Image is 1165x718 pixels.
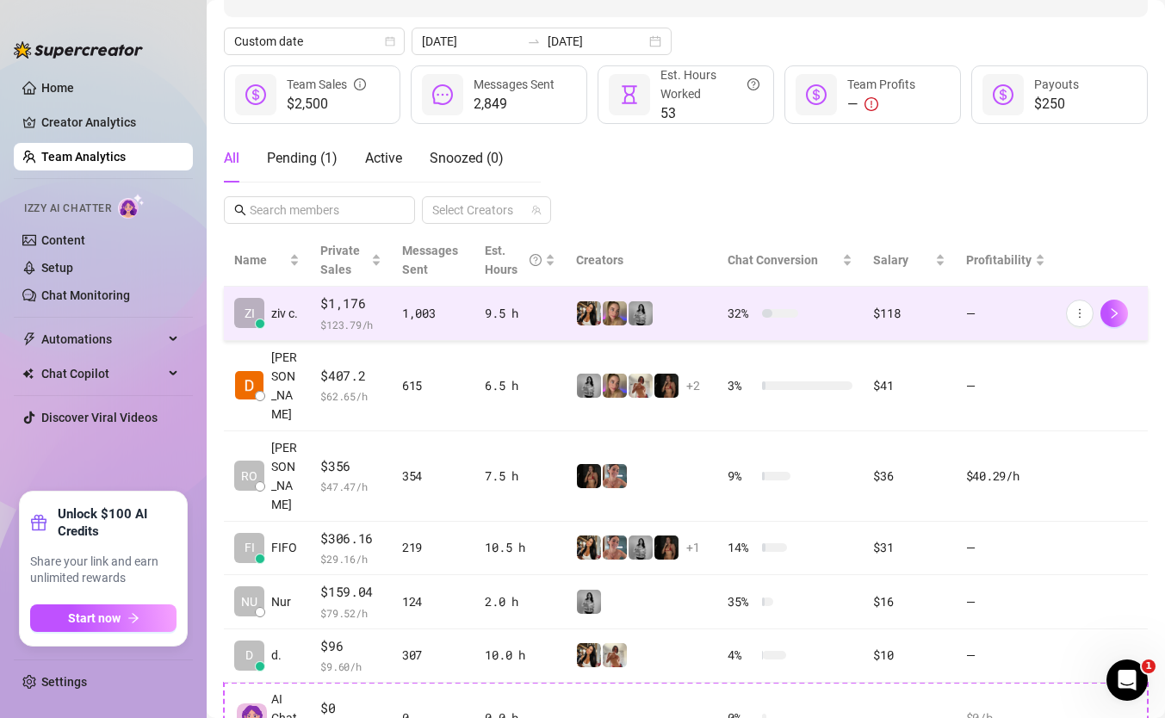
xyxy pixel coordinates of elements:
img: AI Chatter [118,194,145,219]
div: Est. Hours Worked [660,65,759,103]
div: $40.29 /h [966,467,1045,486]
div: 10.0 h [485,646,555,665]
th: Creators [566,234,717,287]
div: Team Sales [287,75,366,94]
a: Team Analytics [41,150,126,164]
td: — [956,341,1056,431]
span: $ 47.47 /h [320,478,381,495]
img: the_bohema [654,374,679,398]
span: Custom date [234,28,394,54]
span: FI [245,538,255,557]
span: question-circle [747,65,759,103]
span: Chat Conversion [728,253,818,267]
a: Chat Monitoring [41,288,130,302]
span: dollar-circle [245,84,266,105]
span: NU [241,592,257,611]
span: $ 123.79 /h [320,316,381,333]
span: Nur [271,592,291,611]
img: Green [629,374,653,398]
img: AdelDahan [577,301,601,325]
div: 354 [402,467,464,486]
div: 7.5 h [485,467,555,486]
span: $ 29.16 /h [320,550,381,567]
td: — [956,522,1056,576]
span: Active [365,150,402,166]
span: dollar-circle [993,84,1013,105]
span: $ 79.52 /h [320,604,381,622]
span: Messages Sent [474,77,555,91]
span: gift [30,514,47,531]
div: $118 [873,304,945,323]
span: right [1108,307,1120,319]
span: $ 62.65 /h [320,387,381,405]
span: 35 % [728,592,755,611]
div: $36 [873,467,945,486]
a: Setup [41,261,73,275]
span: $356 [320,456,381,477]
span: ziv c. [271,304,298,323]
span: 2,849 [474,94,555,115]
img: logo-BBDzfeDw.svg [14,41,143,59]
span: 32 % [728,304,755,323]
div: $16 [873,592,945,611]
span: FIFO [271,538,297,557]
div: 6.5 h [485,376,555,395]
img: Yarden [603,535,627,560]
span: Share your link and earn unlimited rewards [30,554,177,587]
div: 124 [402,592,464,611]
a: Discover Viral Videos [41,411,158,424]
span: [PERSON_NAME] [271,438,300,514]
span: 53 [660,103,759,124]
span: search [234,204,246,216]
div: $10 [873,646,945,665]
span: + 2 [686,376,700,395]
div: 219 [402,538,464,557]
span: ZI [245,304,255,323]
span: 3 % [728,376,755,395]
div: 10.5 h [485,538,555,557]
span: Snoozed ( 0 ) [430,150,504,166]
span: $306.16 [320,529,381,549]
a: Content [41,233,85,247]
span: calendar [385,36,395,46]
a: Creator Analytics [41,108,179,136]
div: $31 [873,538,945,557]
img: Chat Copilot [22,368,34,380]
img: Green [603,643,627,667]
span: Team Profits [847,77,915,91]
th: Name [224,234,310,287]
img: Dana Roz [235,371,263,399]
span: Chat Copilot [41,360,164,387]
span: $407.2 [320,366,381,387]
span: thunderbolt [22,332,36,346]
span: Start now [68,611,121,625]
input: Start date [422,32,520,51]
span: Name [234,251,286,269]
div: 1,003 [402,304,464,323]
span: team [531,205,542,215]
img: A [577,374,601,398]
span: Profitability [966,253,1032,267]
span: Salary [873,253,908,267]
span: message [432,84,453,105]
span: arrow-right [127,612,139,624]
div: Pending ( 1 ) [267,148,338,169]
span: Messages Sent [402,244,458,276]
span: $250 [1034,94,1079,115]
strong: Unlock $100 AI Credits [58,505,177,540]
span: hourglass [619,84,640,105]
span: $1,176 [320,294,381,314]
span: $96 [320,636,381,657]
span: more [1074,307,1086,319]
iframe: Intercom live chat [1106,659,1148,701]
span: to [527,34,541,48]
span: Izzy AI Chatter [24,201,111,217]
span: 4 % [728,646,755,665]
span: $2,500 [287,94,366,115]
div: 615 [402,376,464,395]
img: A [577,590,601,614]
a: Home [41,81,74,95]
div: All [224,148,239,169]
img: Cherry [603,301,627,325]
a: Settings [41,675,87,689]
